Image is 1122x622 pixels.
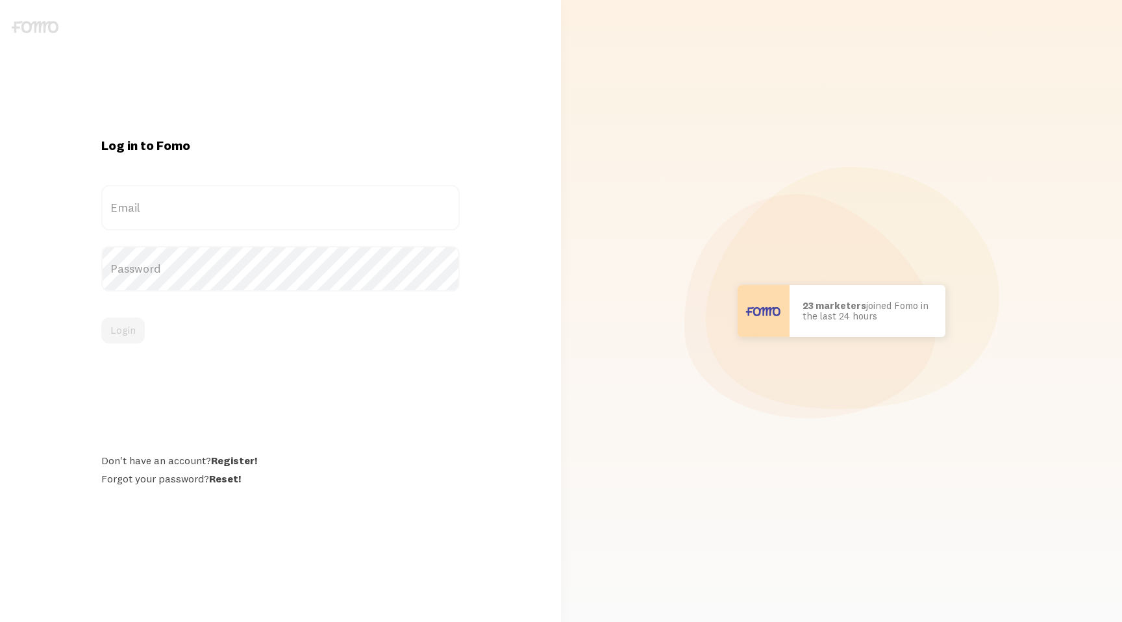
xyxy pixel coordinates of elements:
[101,246,460,292] label: Password
[738,285,790,337] img: User avatar
[209,472,241,485] a: Reset!
[803,299,866,312] b: 23 marketers
[101,472,460,485] div: Forgot your password?
[211,454,257,467] a: Register!
[12,21,58,33] img: fomo-logo-gray-b99e0e8ada9f9040e2984d0d95b3b12da0074ffd48d1e5cb62ac37fc77b0b268.svg
[803,301,932,322] p: joined Fomo in the last 24 hours
[101,137,460,154] h1: Log in to Fomo
[101,185,460,230] label: Email
[101,454,460,467] div: Don't have an account?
